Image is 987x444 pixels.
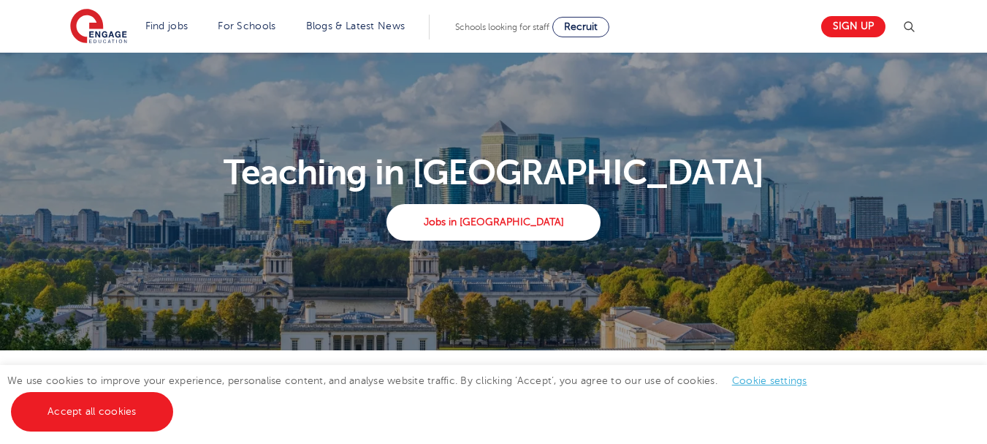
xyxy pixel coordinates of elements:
[455,22,549,32] span: Schools looking for staff
[7,375,822,417] span: We use cookies to improve your experience, personalise content, and analyse website traffic. By c...
[386,204,601,241] a: Jobs in [GEOGRAPHIC_DATA]
[552,17,609,37] a: Recruit
[61,155,926,190] p: Teaching in [GEOGRAPHIC_DATA]
[564,21,598,32] span: Recruit
[145,20,188,31] a: Find jobs
[821,16,885,37] a: Sign up
[218,20,275,31] a: For Schools
[732,375,807,386] a: Cookie settings
[11,392,173,432] a: Accept all cookies
[70,9,127,45] img: Engage Education
[306,20,405,31] a: Blogs & Latest News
